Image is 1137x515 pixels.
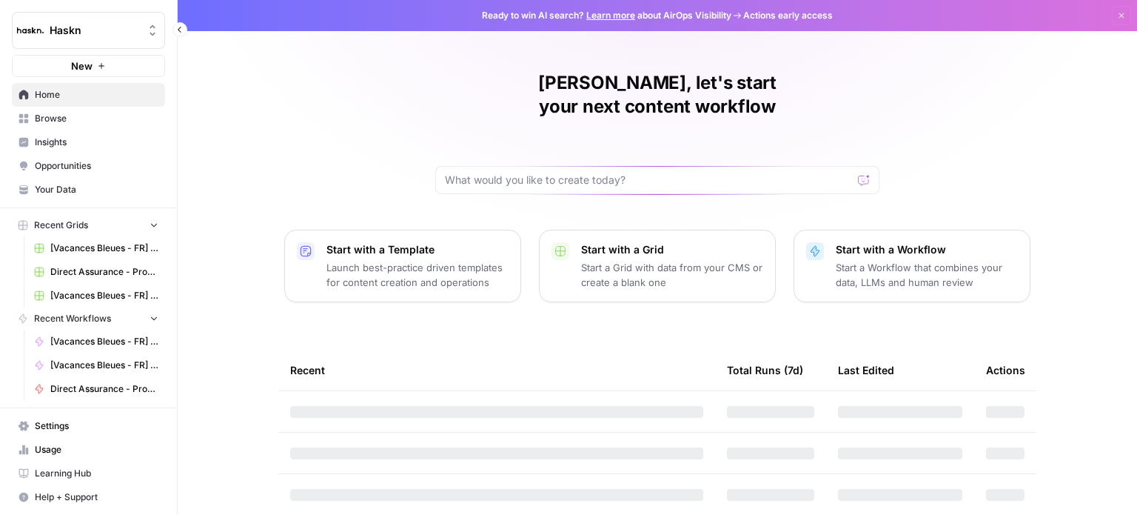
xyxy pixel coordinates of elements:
div: Actions [986,350,1025,391]
a: Opportunities [12,154,165,178]
p: Start a Grid with data from your CMS or create a blank one [581,260,763,290]
button: Workspace: Haskn [12,12,165,49]
span: [Vacances Bleues - FR] Pages refonte sites hôtels - [GEOGRAPHIC_DATA] (Grid) [50,242,158,255]
p: Start a Workflow that combines your data, LLMs and human review [836,260,1018,290]
a: Settings [12,414,165,438]
span: Actions early access [743,9,833,22]
span: Recent Grids [34,219,88,232]
span: Your Data [35,183,158,196]
span: [Vacances Bleues - FR] Pages refonte sites hôtels - [GEOGRAPHIC_DATA] [50,335,158,348]
a: Usage [12,438,165,462]
span: Haskn [50,23,139,38]
a: Insights [12,130,165,154]
div: Last Edited [838,350,894,391]
span: Ready to win AI search? about AirOps Visibility [482,9,731,22]
a: Direct Assurance - Prod édito [27,377,165,401]
a: Home [12,83,165,107]
span: Help + Support [35,491,158,504]
span: Usage [35,443,158,456]
span: Direct Assurance - Prod édito [50,382,158,396]
button: Help + Support [12,485,165,509]
a: [Vacances Bleues - FR] Pages refonte sites hôtels - [GEOGRAPHIC_DATA] [27,353,165,377]
div: Recent [290,350,703,391]
span: Browse [35,112,158,125]
a: Learn more [586,10,635,21]
span: [Vacances Bleues - FR] Pages refonte sites hôtels - [GEOGRAPHIC_DATA] Grid [50,289,158,302]
a: Browse [12,107,165,130]
img: Haskn Logo [17,17,44,44]
p: Start with a Workflow [836,242,1018,257]
p: Launch best-practice driven templates for content creation and operations [326,260,509,290]
span: Recent Workflows [34,312,111,325]
button: Recent Workflows [12,308,165,330]
a: [Vacances Bleues - FR] Pages refonte sites hôtels - [GEOGRAPHIC_DATA] (Grid) [27,236,165,260]
button: Start with a GridStart a Grid with data from your CMS or create a blank one [539,230,776,302]
span: Insights [35,136,158,149]
span: Settings [35,419,158,433]
span: Learning Hub [35,467,158,480]
div: Total Runs (7d) [727,350,803,391]
button: Start with a WorkflowStart a Workflow that combines your data, LLMs and human review [794,230,1030,302]
span: [Vacances Bleues - FR] Pages refonte sites hôtels - [GEOGRAPHIC_DATA] [50,359,158,372]
span: Home [35,88,158,102]
button: New [12,55,165,77]
button: Start with a TemplateLaunch best-practice driven templates for content creation and operations [284,230,521,302]
a: [Vacances Bleues - FR] Pages refonte sites hôtels - [GEOGRAPHIC_DATA] Grid [27,284,165,308]
a: [Vacances Bleues - FR] Pages refonte sites hôtels - [GEOGRAPHIC_DATA] [27,330,165,353]
a: Learning Hub [12,462,165,485]
button: Recent Grids [12,214,165,236]
a: Your Data [12,178,165,202]
input: What would you like to create today? [445,173,852,187]
p: Start with a Grid [581,242,763,257]
span: Direct Assurance - Prod [PERSON_NAME] (1) [50,265,158,279]
h1: [PERSON_NAME], let's start your next content workflow [435,71,879,119]
p: Start with a Template [326,242,509,257]
span: New [71,59,93,73]
a: Direct Assurance - Prod [PERSON_NAME] (1) [27,260,165,284]
span: Opportunities [35,159,158,173]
